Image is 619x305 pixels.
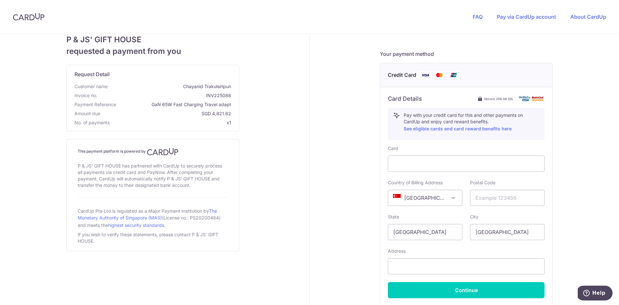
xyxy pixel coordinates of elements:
span: SGD 4,821.62 [103,110,231,117]
img: CardUp [147,148,179,156]
img: card secure [519,96,545,101]
a: See eligible cards and card reward benefits here [404,126,512,131]
button: Continue [388,282,545,298]
iframe: Opens a widget where you can find more information [578,286,613,302]
a: About CardUp [570,14,606,20]
img: Union Pay [447,71,460,79]
span: requested a payment from you [66,46,239,57]
span: translation missing: en.request_detail [74,71,110,77]
label: Country of Billing Address [388,179,443,186]
img: Mastercard [433,71,446,79]
span: x1 [227,120,231,125]
span: INV225086 [100,92,231,99]
span: Invoice no. [74,92,97,99]
label: Card [388,145,398,152]
span: GaN 65W Fast Charging Travel adapt [119,101,231,108]
span: translation missing: en.payment_reference [74,102,116,107]
span: Chayanid Trakulsiripun [110,83,231,90]
h5: Your payment method [380,50,553,58]
p: Pay with your credit card for this and other payments on CardUp and enjoy card reward benefits. [404,112,539,133]
a: FAQ [473,14,483,20]
span: Singapore [388,190,462,206]
label: City [470,214,478,220]
span: Secure 256-bit SSL [484,96,514,101]
a: highest security standards [108,222,164,228]
h6: Card Details [388,95,422,103]
label: Postal Code [470,179,496,186]
input: Example 123456 [470,190,545,206]
div: If you wish to verify these statements, please contact P & JS' GIFT HOUSE. [78,230,228,246]
h4: This payment platform is powered by [78,148,228,156]
span: Credit Card [388,71,416,79]
img: CardUp [13,13,44,21]
span: Amount due [74,110,100,117]
a: Pay via CardUp account [497,14,556,20]
label: Address [388,248,406,254]
label: State [388,214,399,220]
div: P & JS' GIFT HOUSE has partnered with CardUp to securely process all payments via credit card and... [78,161,228,190]
iframe: Secure card payment input frame [393,160,539,168]
span: Customer name [74,83,108,90]
span: P & JS' GIFT HOUSE [66,34,239,46]
span: Singapore [388,190,462,206]
div: CardUp Pte Ltd is regulated as a Major Payment Institution by (License no.: PS20200484) and meets... [78,206,228,230]
span: No. of payments [74,119,110,126]
img: Visa [419,71,432,79]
